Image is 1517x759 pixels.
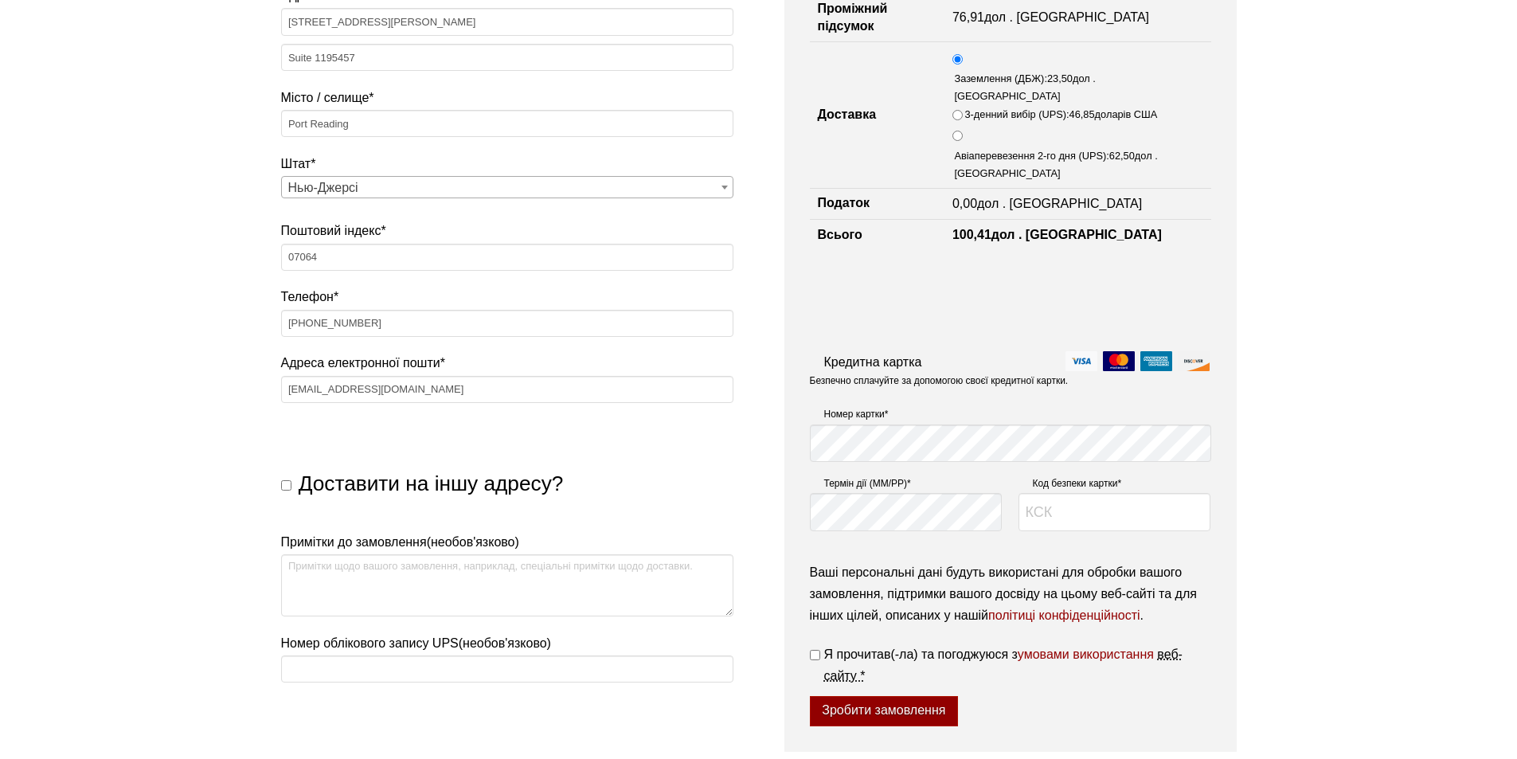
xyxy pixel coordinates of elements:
font: Примітки до замовлення [281,535,427,549]
font: Проміжний підсумок [818,2,888,33]
font: дол . [GEOGRAPHIC_DATA] [954,72,1095,102]
font: дол . [GEOGRAPHIC_DATA] [991,228,1162,241]
font: Я прочитав(-ла) та погоджуюся з [824,647,1018,661]
button: Зробити замовлення [810,696,959,726]
font: Кредитна картка [824,355,922,369]
font: Телефон [281,290,334,303]
img: амекс [1140,351,1172,371]
font: 0,00 [952,197,977,210]
font: Штат [281,157,311,170]
a: умовами використання [1018,647,1154,661]
input: Доставити на іншу адресу? [281,480,291,491]
font: Всього [818,228,862,241]
iframe: реКАПЧА [810,267,1052,329]
font: Номер картки [824,409,885,420]
font: дол . [GEOGRAPHIC_DATA] [977,197,1142,210]
font: . [1140,608,1144,622]
input: Номер будинку та назва вулиці [281,8,733,35]
img: віза [1065,351,1097,371]
font: Місто / селище [281,91,369,104]
font: (необов'язково) [427,535,519,549]
abbr: обов'язковий [824,647,1183,683]
font: 76,91 [952,10,984,24]
fieldset: Інформація про оплату [810,400,1211,545]
img: відкрити [1178,351,1210,371]
font: Доставити на іншу адресу? [299,471,564,495]
a: політиці конфіденційності [988,608,1140,622]
font: Податок [818,197,870,210]
font: 62,50 [1109,150,1135,162]
font: (необов'язково) [459,636,551,650]
input: Квартира, номер люкс, квартира тощо (необов'язково) [281,44,733,71]
font: Зробити замовлення [822,703,945,717]
font: Авіаперевезення 2-го дня (UPS): [954,150,1108,162]
span: Нью-Джерсі [282,177,733,199]
font: Адреса електронної пошти [281,356,440,370]
font: доларів США [1095,108,1158,120]
font: Заземлення (ДБЖ): [954,72,1047,84]
font: Поштовий індекс [281,224,381,237]
font: веб-сайту * [824,647,1183,683]
font: 3-денний вибір (UPS): [964,108,1069,120]
input: Я прочитав(-ла) та погоджуюся зумовами використання веб-сайту * [810,650,820,660]
font: 46,85 [1069,108,1095,120]
font: Код безпеки картки [1033,478,1118,489]
font: дол . [GEOGRAPHIC_DATA] [984,10,1149,24]
font: 23,50 [1047,72,1073,84]
font: Безпечно сплачуйте за допомогою своєї кредитної картки. [810,375,1069,386]
img: Мастеркард [1103,351,1135,371]
span: Штат [281,176,733,198]
font: 100,41 [952,228,991,241]
font: Нью-Джерсі [288,181,358,194]
font: Номер облікового запису UPS [281,636,459,650]
font: Доставка [818,108,877,121]
font: Термін дії (ММ/РР) [824,478,908,489]
font: дол . [GEOGRAPHIC_DATA] [954,150,1157,179]
font: Ваші персональні дані будуть використані для обробки вашого замовлення, підтримки вашого досвіду ... [810,565,1197,622]
input: КСК [1019,493,1211,531]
